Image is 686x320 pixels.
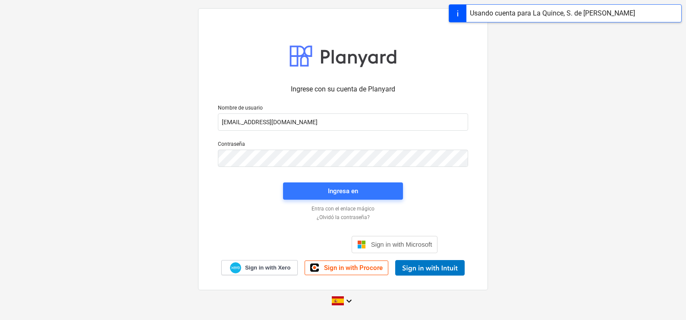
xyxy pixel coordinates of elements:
[470,8,635,19] div: Usando cuenta para La Quince, S. de [PERSON_NAME]
[357,240,366,249] img: Microsoft logo
[371,241,432,248] span: Sign in with Microsoft
[218,105,468,113] p: Nombre de usuario
[218,141,468,150] p: Contraseña
[214,214,472,221] a: ¿Olvidó la contraseña?
[324,264,383,272] span: Sign in with Procore
[214,206,472,213] a: Entra con el enlace mágico
[245,264,290,272] span: Sign in with Xero
[218,84,468,94] p: Ingrese con su cuenta de Planyard
[221,260,298,275] a: Sign in with Xero
[244,235,349,254] iframe: Botón Iniciar sesión con Google
[218,113,468,131] input: Nombre de usuario
[344,296,354,306] i: keyboard_arrow_down
[328,185,358,197] div: Ingresa en
[230,262,241,274] img: Xero logo
[305,260,388,275] a: Sign in with Procore
[283,182,403,200] button: Ingresa en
